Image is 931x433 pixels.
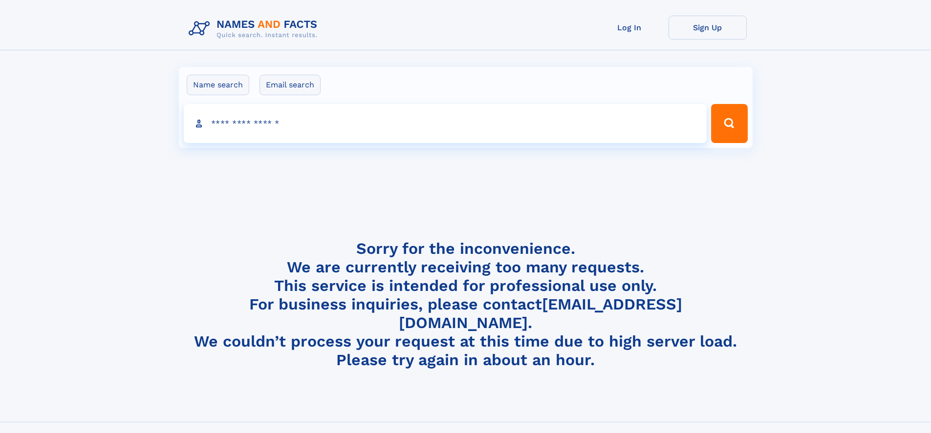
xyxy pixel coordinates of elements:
[185,239,747,370] h4: Sorry for the inconvenience. We are currently receiving too many requests. This service is intend...
[669,16,747,40] a: Sign Up
[590,16,669,40] a: Log In
[187,75,249,95] label: Name search
[399,295,682,332] a: [EMAIL_ADDRESS][DOMAIN_NAME]
[260,75,321,95] label: Email search
[185,16,325,42] img: Logo Names and Facts
[711,104,747,143] button: Search Button
[184,104,707,143] input: search input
